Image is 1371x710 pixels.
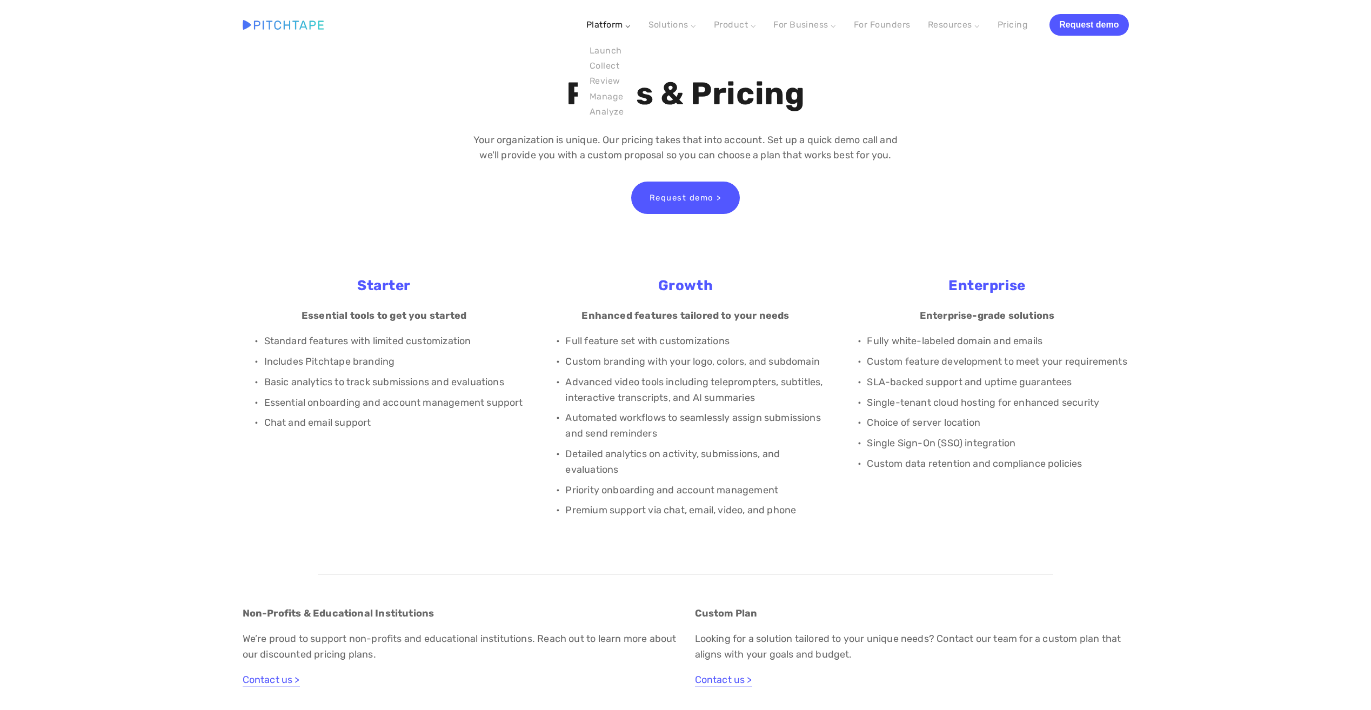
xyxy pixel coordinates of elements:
p: SLA-backed support and uptime guarantees [867,374,1128,390]
a: Contact us > [695,674,752,687]
strong: Plans & Pricing [566,75,805,112]
iframe: Chat Widget [1317,658,1371,710]
strong: Starter [357,277,411,294]
strong: Custom Plan [695,607,758,619]
p: Custom feature development to meet your requirements [867,354,1128,370]
p: Premium support via chat, email, video, and phone [565,503,827,518]
a: For Founders [854,15,911,35]
p: Single-tenant cloud hosting for enhanced security [867,395,1128,411]
a: Collect [586,58,627,73]
a: Request demo [1049,14,1128,36]
p: Single Sign-On (SSO) integration [867,436,1128,451]
p: Fully white-labeled domain and emails [867,333,1128,349]
a: Resources ⌵ [928,19,980,30]
a: Launch [586,43,627,58]
a: Analyze [586,104,627,119]
p: Chat and email support [264,415,526,431]
img: Pitchtape | Video Submission Management Software [243,20,324,29]
p: Looking for a solution tailored to your unique needs? Contact our team for a custom plan that ali... [695,631,1129,662]
p: Priority onboarding and account management [565,483,827,498]
p: Automated workflows to seamlessly assign submissions and send reminders [565,410,827,441]
strong: Enterprise [948,277,1025,294]
p: We’re proud to support non-profits and educational institutions. Reach out to learn more about ou... [243,631,677,662]
a: Solutions ⌵ [648,19,697,30]
p: Your organization is unique. Our pricing takes that into account. Set up a quick demo call and we... [469,132,902,164]
p: Basic analytics to track submissions and evaluations [264,374,526,390]
p: Advanced video tools including teleprompters, subtitles, interactive transcripts, and AI summaries [565,374,827,406]
strong: Enterprise-grade solutions [920,310,1055,321]
p: Includes Pitchtape branding [264,354,526,370]
p: Detailed analytics on activity, submissions, and evaluations [565,446,827,478]
strong: Growth [658,277,713,294]
a: Review [586,73,627,89]
a: Manage [586,89,627,104]
p: Full feature set with customizations [565,333,827,349]
strong: Non-Profits & Educational Institutions [243,607,434,619]
a: Contact us > [243,674,300,687]
a: Pricing [998,15,1028,35]
p: Standard features with limited customization [264,333,526,349]
strong: Enhanced features tailored to your needs [581,310,789,321]
p: Essential onboarding and account management support [264,395,526,411]
p: Custom data retention and compliance policies [867,456,1128,472]
a: Platform ⌵ [586,19,631,30]
strong: Essential tools to get you started [302,310,466,321]
p: Custom branding with your logo, colors, and subdomain [565,354,827,370]
a: Request demo > [631,182,740,214]
a: For Business ⌵ [773,19,837,30]
p: Choice of server location [867,415,1128,431]
a: Product ⌵ [714,19,756,30]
